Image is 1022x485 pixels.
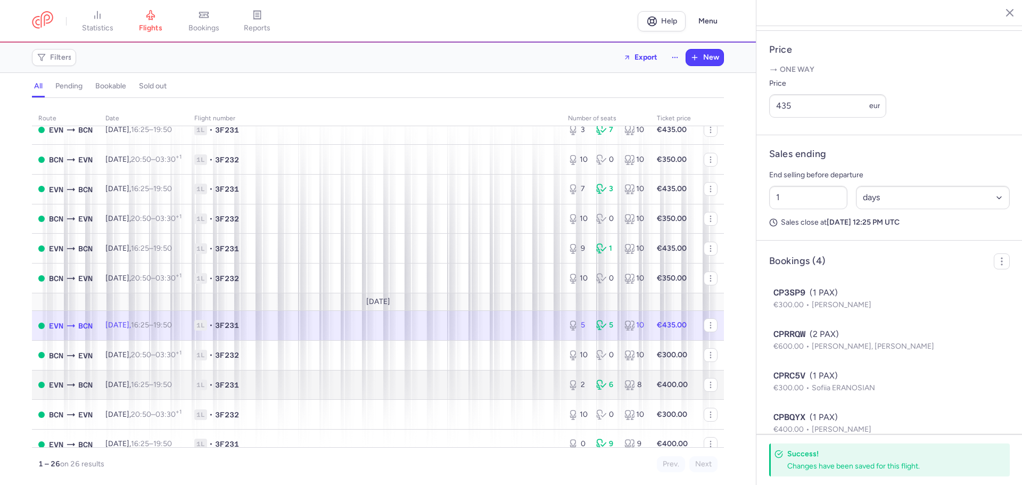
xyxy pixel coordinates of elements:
[105,155,182,164] span: [DATE],
[153,380,172,389] time: 19:50
[139,81,167,91] h4: sold out
[194,409,207,420] span: 1L
[105,410,182,419] span: [DATE],
[153,439,172,448] time: 19:50
[131,244,172,253] span: –
[769,186,847,209] input: ##
[215,213,239,224] span: 3F232
[657,380,688,389] strong: €400.00
[131,155,151,164] time: 20:50
[194,273,207,284] span: 1L
[194,213,207,224] span: 1L
[188,23,219,33] span: bookings
[657,410,687,419] strong: €300.00
[773,411,1005,424] div: (1 PAX)
[638,11,686,31] a: Help
[562,111,650,127] th: number of seats
[596,154,616,165] div: 0
[78,320,93,332] span: BCN
[773,328,1005,341] div: (2 PAX)
[209,320,213,331] span: •
[209,243,213,254] span: •
[657,274,687,283] strong: €350.00
[131,184,149,193] time: 16:25
[177,10,230,33] a: bookings
[153,125,172,134] time: 19:50
[773,411,805,424] span: CPBQYX
[624,273,644,284] div: 10
[49,439,63,450] span: EVN
[624,184,644,194] div: 10
[78,379,93,391] span: BCN
[769,64,1010,75] p: One way
[244,23,270,33] span: reports
[155,350,182,359] time: 03:30
[105,214,182,223] span: [DATE],
[99,111,188,127] th: date
[596,350,616,360] div: 0
[568,439,588,449] div: 0
[49,243,63,254] span: EVN
[131,184,172,193] span: –
[131,380,149,389] time: 16:25
[49,320,63,332] span: EVN
[773,286,805,299] span: CP3SP9
[568,350,588,360] div: 10
[50,53,72,62] span: Filters
[812,383,875,392] span: Sofiia ERANOSIAN
[773,286,1005,311] button: CP3SP9(1 PAX)€300.00[PERSON_NAME]
[215,273,239,284] span: 3F232
[215,320,239,331] span: 3F231
[155,214,182,223] time: 03:30
[812,425,871,434] span: [PERSON_NAME]
[78,439,93,450] span: BCN
[366,298,390,306] span: [DATE]
[105,320,172,330] span: [DATE],
[131,410,151,419] time: 20:50
[869,101,880,110] span: eur
[769,169,1010,182] p: End selling before departure
[657,184,687,193] strong: €435.00
[769,218,1010,227] p: Sales close at
[616,49,664,66] button: Export
[49,213,63,225] span: BCN
[657,155,687,164] strong: €350.00
[657,125,687,134] strong: €435.00
[596,439,616,449] div: 9
[624,125,644,135] div: 10
[209,184,213,194] span: •
[176,349,182,356] sup: +1
[153,320,172,330] time: 19:50
[692,11,724,31] button: Menu
[773,342,812,351] span: €600.00
[568,125,588,135] div: 3
[105,439,172,448] span: [DATE],
[773,328,805,341] span: CPRRQW
[568,243,588,254] div: 9
[624,243,644,254] div: 10
[209,350,213,360] span: •
[194,184,207,194] span: 1L
[131,350,151,359] time: 20:50
[686,50,723,65] button: New
[194,243,207,254] span: 1L
[827,218,900,227] strong: [DATE] 12:25 PM UTC
[568,273,588,284] div: 10
[153,244,172,253] time: 19:50
[194,320,207,331] span: 1L
[568,154,588,165] div: 10
[71,10,124,33] a: statistics
[568,320,588,331] div: 5
[624,154,644,165] div: 10
[596,320,616,331] div: 5
[215,350,239,360] span: 3F232
[78,409,93,421] span: EVN
[49,184,63,195] span: EVN
[131,410,182,419] span: –
[773,369,1005,382] div: (1 PAX)
[194,154,207,165] span: 1L
[657,350,687,359] strong: €300.00
[176,272,182,279] sup: +1
[773,369,805,382] span: CPRC5V
[34,81,43,91] h4: all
